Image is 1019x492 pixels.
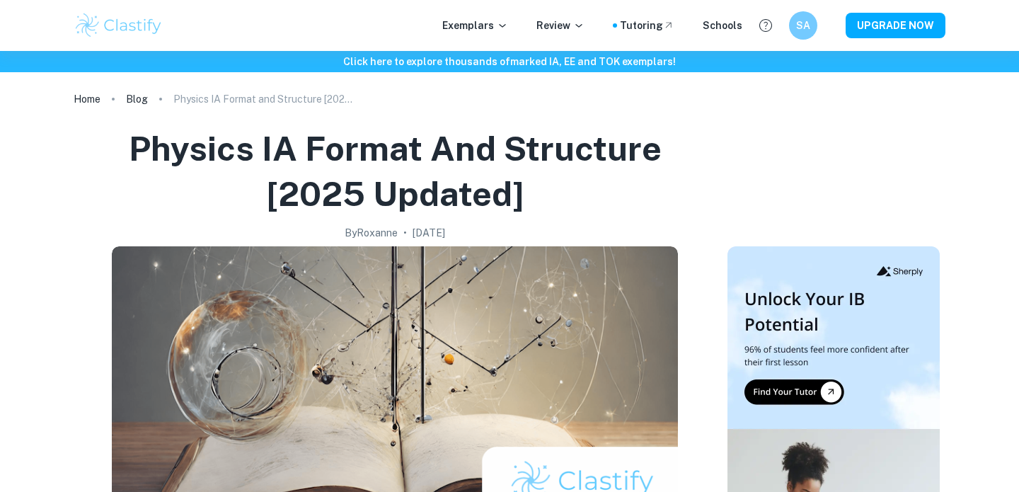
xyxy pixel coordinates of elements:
p: Exemplars [442,18,508,33]
h1: Physics IA Format and Structure [2025 updated] [79,126,710,217]
a: Schools [703,18,742,33]
p: Review [536,18,585,33]
h6: Click here to explore thousands of marked IA, EE and TOK exemplars ! [3,54,1016,69]
button: Help and Feedback [754,13,778,38]
a: Blog [126,89,148,109]
button: SA [789,11,817,40]
a: Home [74,89,100,109]
h6: SA [795,18,812,33]
button: UPGRADE NOW [846,13,945,38]
h2: By Roxanne [345,225,398,241]
p: • [403,225,407,241]
a: Tutoring [620,18,674,33]
p: Physics IA Format and Structure [2025 updated] [173,91,357,107]
img: Clastify logo [74,11,163,40]
h2: [DATE] [413,225,445,241]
